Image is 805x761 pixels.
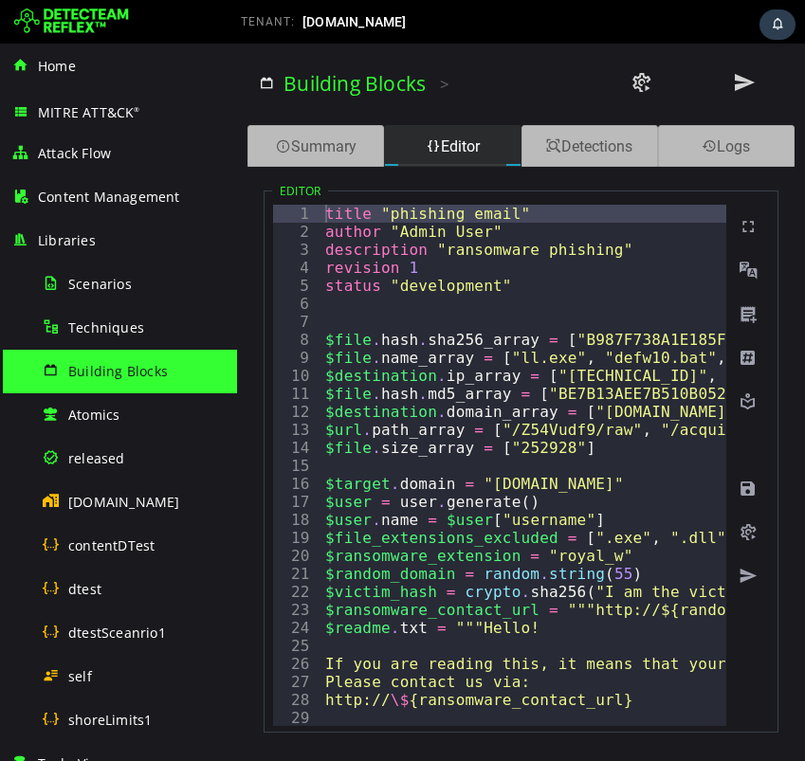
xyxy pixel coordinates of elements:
span: shoreLimits1 [68,711,152,729]
img: Detecteam logo [14,7,129,37]
div: 25 [36,593,84,611]
div: 19 [36,485,84,503]
span: Libraries [38,231,96,249]
sup: ® [134,105,139,114]
div: 6 [36,251,84,269]
span: dtest [68,580,101,598]
div: 10 [36,323,84,341]
div: 21 [36,521,84,539]
legend: Editor [35,139,91,155]
span: dtestSceanrio1 [68,624,166,642]
span: Atomics [68,406,119,424]
div: 29 [36,665,84,683]
div: 17 [36,449,84,467]
div: 20 [36,503,84,521]
span: [DOMAIN_NAME] [302,14,407,29]
div: 9 [36,305,84,323]
span: Scenarios [68,275,132,293]
div: Detections [284,82,421,123]
span: Home [38,57,76,75]
div: 28 [36,647,84,665]
div: 2 [36,179,84,197]
a: Building Blocks [46,27,189,53]
span: contentDTest [68,536,155,554]
span: [DOMAIN_NAME] [68,493,180,511]
div: 14 [36,395,84,413]
div: 13 [36,377,84,395]
div: Logs [421,82,558,123]
span: > [203,29,212,51]
span: released [68,449,125,467]
div: 24 [36,575,84,593]
span: self [68,667,92,685]
span: TENANT: [241,15,295,28]
div: 16 [36,431,84,449]
div: Editor [147,82,284,123]
div: 8 [36,287,84,305]
div: 23 [36,557,84,575]
div: 1 [36,161,84,179]
div: Task Notifications [759,9,796,40]
div: 15 [36,413,84,431]
div: 5 [36,233,84,251]
div: 26 [36,611,84,629]
span: Attack Flow [38,144,111,162]
div: 18 [36,467,84,485]
div: 22 [36,539,84,557]
div: 27 [36,629,84,647]
div: 7 [36,269,84,287]
div: Summary [10,82,147,123]
span: Building Blocks [68,362,168,380]
div: 3 [36,197,84,215]
div: 12 [36,359,84,377]
span: Content Management [38,188,180,206]
div: 11 [36,341,84,359]
span: MITRE ATT&CK [38,103,140,121]
span: Techniques [68,318,144,336]
div: 4 [36,215,84,233]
